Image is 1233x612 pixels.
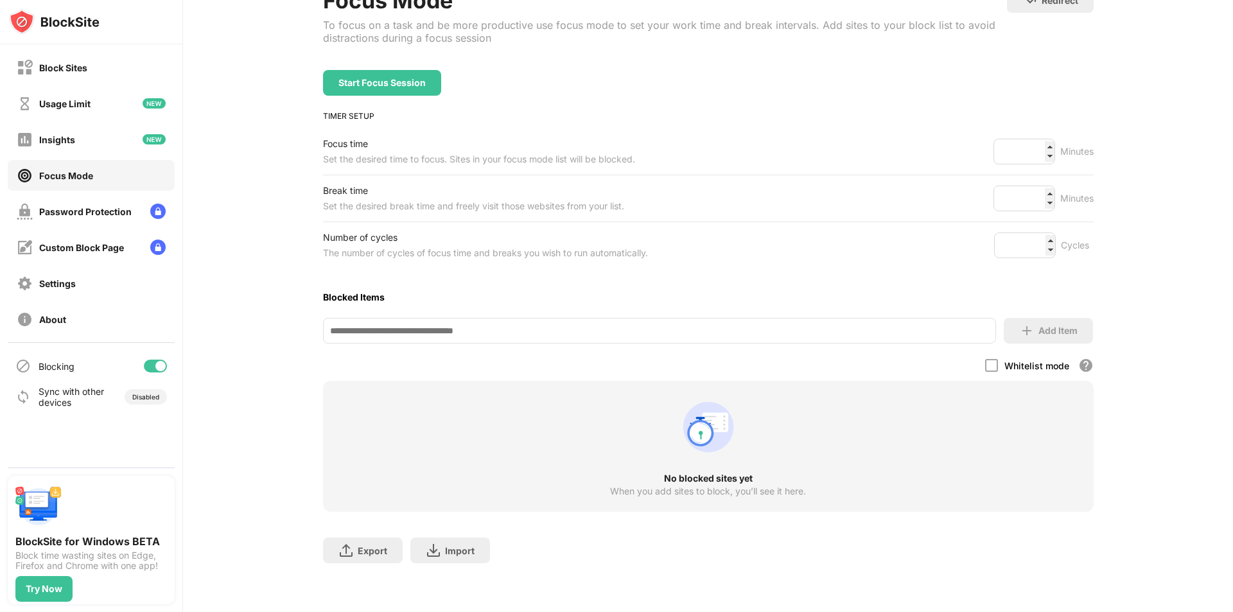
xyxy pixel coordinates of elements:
img: time-usage-off.svg [17,96,33,112]
div: Block time wasting sites on Edge, Firefox and Chrome with one app! [15,550,167,571]
div: Cycles [1061,238,1094,253]
div: Settings [39,278,76,289]
div: No blocked sites yet [323,473,1094,484]
div: Start Focus Session [338,78,426,88]
div: Password Protection [39,206,132,217]
img: sync-icon.svg [15,389,31,405]
div: Add Item [1038,326,1078,336]
div: Export [358,545,387,556]
div: TIMER SETUP [323,111,1094,121]
div: Minutes [1060,191,1094,206]
div: Block Sites [39,62,87,73]
img: blocking-icon.svg [15,358,31,374]
div: Try Now [26,584,62,594]
div: Sync with other devices [39,386,105,408]
img: settings-off.svg [17,275,33,292]
div: Break time [323,183,624,198]
div: Set the desired time to focus. Sites in your focus mode list will be blocked. [323,152,635,167]
img: customize-block-page-off.svg [17,240,33,256]
div: animation [678,396,739,458]
img: insights-off.svg [17,132,33,148]
img: push-desktop.svg [15,484,62,530]
div: Focus time [323,136,635,152]
div: The number of cycles of focus time and breaks you wish to run automatically. [323,245,648,261]
img: new-icon.svg [143,134,166,144]
img: new-icon.svg [143,98,166,109]
div: To focus on a task and be more productive use focus mode to set your work time and break interval... [323,19,1007,44]
div: Custom Block Page [39,242,124,253]
img: focus-on.svg [17,168,33,184]
img: logo-blocksite.svg [9,9,100,35]
div: When you add sites to block, you’ll see it here. [610,486,806,496]
div: Disabled [132,393,159,401]
img: about-off.svg [17,311,33,328]
div: Import [445,545,475,556]
img: password-protection-off.svg [17,204,33,220]
img: lock-menu.svg [150,240,166,255]
div: Set the desired break time and freely visit those websites from your list. [323,198,624,214]
div: Blocking [39,361,74,372]
img: block-off.svg [17,60,33,76]
div: Insights [39,134,75,145]
div: Blocked Items [323,292,1094,302]
div: About [39,314,66,325]
div: BlockSite for Windows BETA [15,535,167,548]
div: Number of cycles [323,230,648,245]
div: Focus Mode [39,170,93,181]
div: Whitelist mode [1004,360,1069,371]
div: Minutes [1060,144,1094,159]
img: lock-menu.svg [150,204,166,219]
div: Usage Limit [39,98,91,109]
